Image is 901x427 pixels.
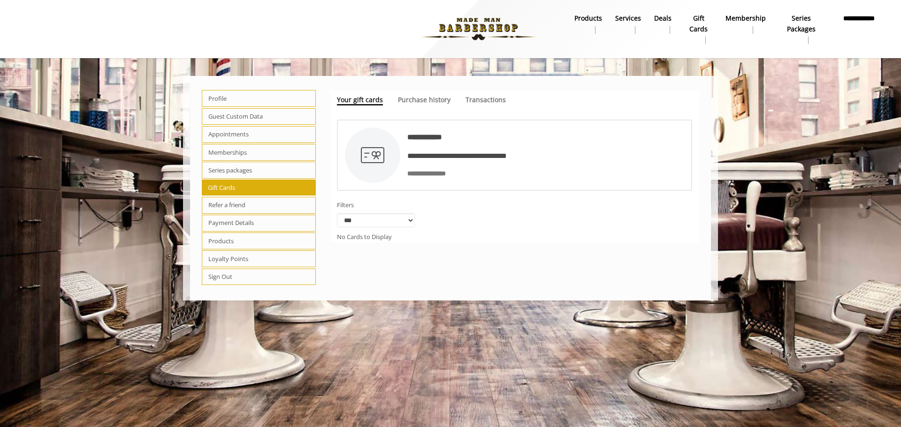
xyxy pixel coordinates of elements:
[719,12,772,36] a: MembershipMembership
[202,215,316,232] span: Payment Details
[337,200,354,210] label: Filters
[361,147,384,163] img: Gift Card Icon
[202,108,316,125] span: Guest Custom Data
[202,126,316,143] span: Appointments
[337,232,693,242] div: No Cards to Display
[609,12,648,36] a: ServicesServices
[466,95,506,104] span: Transactions
[414,3,543,55] img: Made Man Barbershop logo
[202,250,316,267] span: Loyalty Points
[202,90,316,107] span: Profile
[654,13,672,23] b: Deals
[648,12,678,36] a: DealsDeals
[615,13,641,23] b: Services
[398,95,450,104] span: Purchase history
[202,269,316,285] span: Sign Out
[337,95,383,104] span: Your gift cards
[678,12,719,46] a: Gift cardsgift cards
[202,232,316,249] span: Products
[772,12,830,46] a: Series packagesSeries packages
[725,13,766,23] b: Membership
[568,12,609,36] a: Productsproducts
[202,144,316,161] span: Memberships
[779,13,824,34] b: Series packages
[574,13,602,23] b: products
[685,13,713,34] b: gift cards
[202,197,316,214] span: Refer a friend
[202,180,316,195] span: Gift Cards
[202,162,316,179] span: Series packages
